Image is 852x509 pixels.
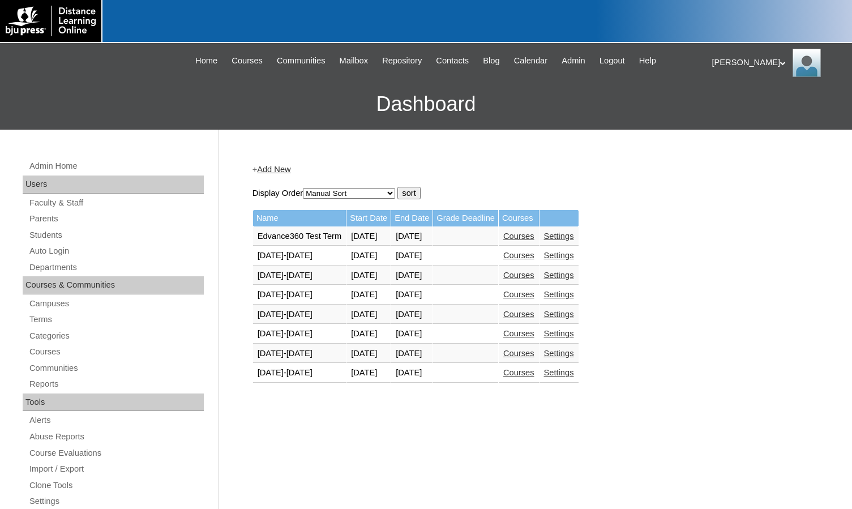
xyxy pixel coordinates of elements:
a: Home [190,54,223,67]
td: [DATE]-[DATE] [253,246,346,266]
a: Reports [28,377,204,391]
span: Logout [600,54,625,67]
span: Courses [232,54,263,67]
td: [DATE]-[DATE] [253,305,346,324]
a: Help [633,54,662,67]
td: [DATE] [346,363,391,383]
a: Courses [503,251,534,260]
a: Calendar [508,54,553,67]
div: [PERSON_NAME] [712,49,841,77]
td: [DATE] [391,344,433,363]
form: Display Order [252,187,813,199]
a: Settings [544,290,574,299]
h3: Dashboard [6,79,846,130]
td: [DATE]-[DATE] [253,363,346,383]
a: Communities [28,361,204,375]
span: Blog [483,54,499,67]
td: [DATE] [391,285,433,305]
td: [DATE] [346,227,391,246]
a: Settings [544,310,574,319]
td: [DATE]-[DATE] [253,344,346,363]
span: Mailbox [340,54,369,67]
a: Settings [544,368,574,377]
div: Courses & Communities [23,276,204,294]
td: [DATE] [346,305,391,324]
a: Settings [544,349,574,358]
a: Terms [28,313,204,327]
input: sort [397,187,420,199]
a: Parents [28,212,204,226]
img: Melanie Sevilla [793,49,821,77]
a: Courses [503,349,534,358]
td: [DATE]-[DATE] [253,324,346,344]
td: [DATE] [346,324,391,344]
a: Admin Home [28,159,204,173]
a: Import / Export [28,462,204,476]
span: Calendar [514,54,547,67]
a: Auto Login [28,244,204,258]
a: Settings [544,271,574,280]
a: Courses [503,368,534,377]
td: [DATE] [391,305,433,324]
td: End Date [391,210,433,226]
a: Courses [503,329,534,338]
td: [DATE] [391,246,433,266]
a: Campuses [28,297,204,311]
a: Settings [544,329,574,338]
span: Help [639,54,656,67]
a: Communities [271,54,331,67]
a: Courses [226,54,268,67]
td: [DATE] [391,227,433,246]
td: Courses [499,210,539,226]
a: Settings [544,232,574,241]
a: Course Evaluations [28,446,204,460]
a: Admin [556,54,591,67]
td: [DATE] [391,324,433,344]
div: + [252,164,813,176]
a: Add New [257,165,290,174]
a: Logout [594,54,631,67]
td: [DATE]-[DATE] [253,266,346,285]
a: Courses [503,232,534,241]
a: Settings [28,494,204,508]
span: Home [195,54,217,67]
span: Admin [562,54,585,67]
img: logo-white.png [6,6,96,36]
td: [DATE] [346,344,391,363]
a: Contacts [430,54,474,67]
a: Departments [28,260,204,275]
td: Name [253,210,346,226]
td: [DATE] [346,246,391,266]
a: Courses [28,345,204,359]
a: Clone Tools [28,478,204,493]
td: [DATE] [346,285,391,305]
td: [DATE] [391,363,433,383]
a: Blog [477,54,505,67]
a: Faculty & Staff [28,196,204,210]
div: Users [23,176,204,194]
a: Abuse Reports [28,430,204,444]
a: Mailbox [334,54,374,67]
span: Contacts [436,54,469,67]
a: Courses [503,271,534,280]
td: [DATE] [346,266,391,285]
span: Communities [277,54,326,67]
a: Courses [503,290,534,299]
a: Students [28,228,204,242]
div: Tools [23,393,204,412]
td: Grade Deadline [433,210,498,226]
td: [DATE]-[DATE] [253,285,346,305]
a: Courses [503,310,534,319]
td: Edvance360 Test Term [253,227,346,246]
td: [DATE] [391,266,433,285]
td: Start Date [346,210,391,226]
a: Alerts [28,413,204,427]
a: Categories [28,329,204,343]
span: Repository [382,54,422,67]
a: Repository [376,54,427,67]
a: Settings [544,251,574,260]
